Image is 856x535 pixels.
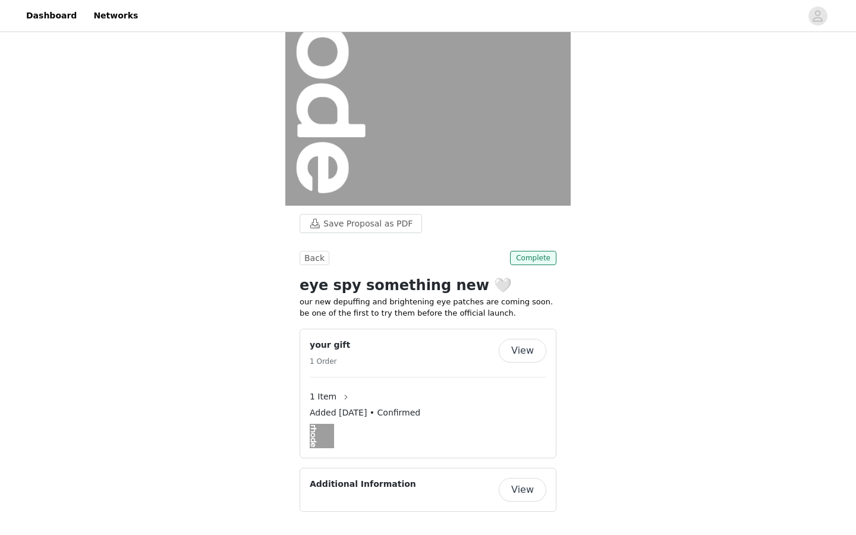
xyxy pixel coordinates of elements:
[510,251,556,265] span: Complete
[300,329,556,458] div: your gift
[86,2,145,29] a: Networks
[300,296,556,319] p: our new depuffing and brightening eye patches are coming soon. be one of the first to try them be...
[310,407,420,419] span: Added [DATE] • Confirmed
[300,468,556,512] div: Additional Information
[499,478,546,502] button: View
[310,391,336,403] span: 1 Item
[300,251,329,265] button: Back
[19,2,84,29] a: Dashboard
[310,339,350,351] h4: your gift
[310,478,416,490] h4: Additional Information
[300,275,556,296] h1: eye spy something new 🤍
[499,339,546,363] button: View
[812,7,823,26] div: avatar
[300,214,422,233] button: Save Proposal as PDF
[310,424,334,448] img: eye patches gifting
[310,356,350,367] h5: 1 Order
